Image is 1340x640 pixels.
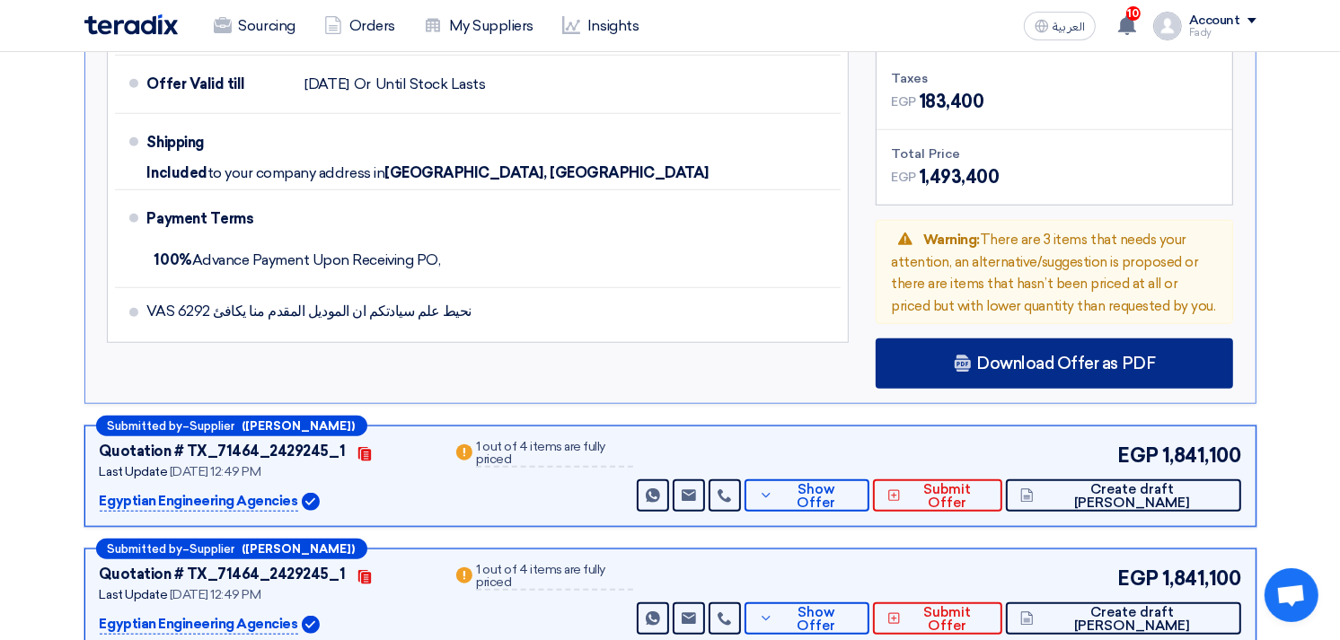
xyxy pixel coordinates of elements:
[1117,441,1159,470] span: EGP
[190,420,235,432] span: Supplier
[1265,568,1318,622] div: Open chat
[147,302,472,320] span: نحيط علم سيادتكم ان الموديل المقدم منا يكافئ VAS 6292
[745,479,870,512] button: Show Offer
[100,491,298,513] p: Egyptian Engineering Agencies
[1053,21,1085,33] span: العربية
[1024,12,1096,40] button: العربية
[476,564,632,591] div: 1 out of 4 items are fully priced
[242,420,356,432] b: ([PERSON_NAME])
[905,606,988,633] span: Submit Offer
[108,543,183,555] span: Submitted by
[199,6,310,46] a: Sourcing
[310,6,410,46] a: Orders
[96,416,367,436] div: –
[1162,564,1241,593] span: 1,841,100
[100,614,298,636] p: Egyptian Engineering Agencies
[1153,12,1182,40] img: profile_test.png
[100,464,168,479] span: Last Update
[100,441,346,462] div: Quotation # TX_71464_2429245_1
[778,606,856,633] span: Show Offer
[84,14,178,35] img: Teradix logo
[873,479,1002,512] button: Submit Offer
[1006,602,1240,635] button: Create draft [PERSON_NAME]
[1038,606,1226,633] span: Create draft [PERSON_NAME]
[905,483,988,510] span: Submit Offer
[154,251,441,268] span: Advance Payment Upon Receiving PO,
[96,539,367,559] div: –
[147,197,820,241] div: Payment Terms
[891,168,916,187] span: EGP
[873,602,1002,635] button: Submit Offer
[1126,6,1141,21] span: 10
[375,75,486,93] span: Until Stock Lasts
[745,602,870,635] button: Show Offer
[108,420,183,432] span: Submitted by
[920,88,984,115] span: 183,400
[548,6,653,46] a: Insights
[242,543,356,555] b: ([PERSON_NAME])
[476,441,632,468] div: 1 out of 4 items are fully priced
[1006,479,1240,512] button: Create draft [PERSON_NAME]
[302,493,320,511] img: Verified Account
[1189,13,1240,29] div: Account
[891,232,1216,314] span: There are 3 items that needs your attention, an alternative/suggestion is proposed or there are i...
[976,355,1155,372] span: Download Offer as PDF
[1117,564,1159,593] span: EGP
[207,164,385,182] span: to your company address in
[891,145,1218,163] div: Total Price
[170,464,261,479] span: [DATE] 12:49 PM
[891,69,1218,88] div: Taxes
[1038,483,1226,510] span: Create draft [PERSON_NAME]
[354,75,371,93] span: Or
[147,63,291,106] div: Offer Valid till
[384,164,709,182] span: [GEOGRAPHIC_DATA], [GEOGRAPHIC_DATA]
[305,75,349,93] span: [DATE]
[100,564,346,585] div: Quotation # TX_71464_2429245_1
[410,6,548,46] a: My Suppliers
[190,543,235,555] span: Supplier
[154,251,192,268] strong: 100%
[920,163,1000,190] span: 1,493,400
[1162,441,1241,470] span: 1,841,100
[147,164,207,182] span: Included
[100,587,168,602] span: Last Update
[891,92,916,111] span: EGP
[923,232,980,248] span: Warning:
[147,121,291,164] div: Shipping
[170,587,261,602] span: [DATE] 12:49 PM
[302,616,320,634] img: Verified Account
[778,483,856,510] span: Show Offer
[1189,28,1256,38] div: Fady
